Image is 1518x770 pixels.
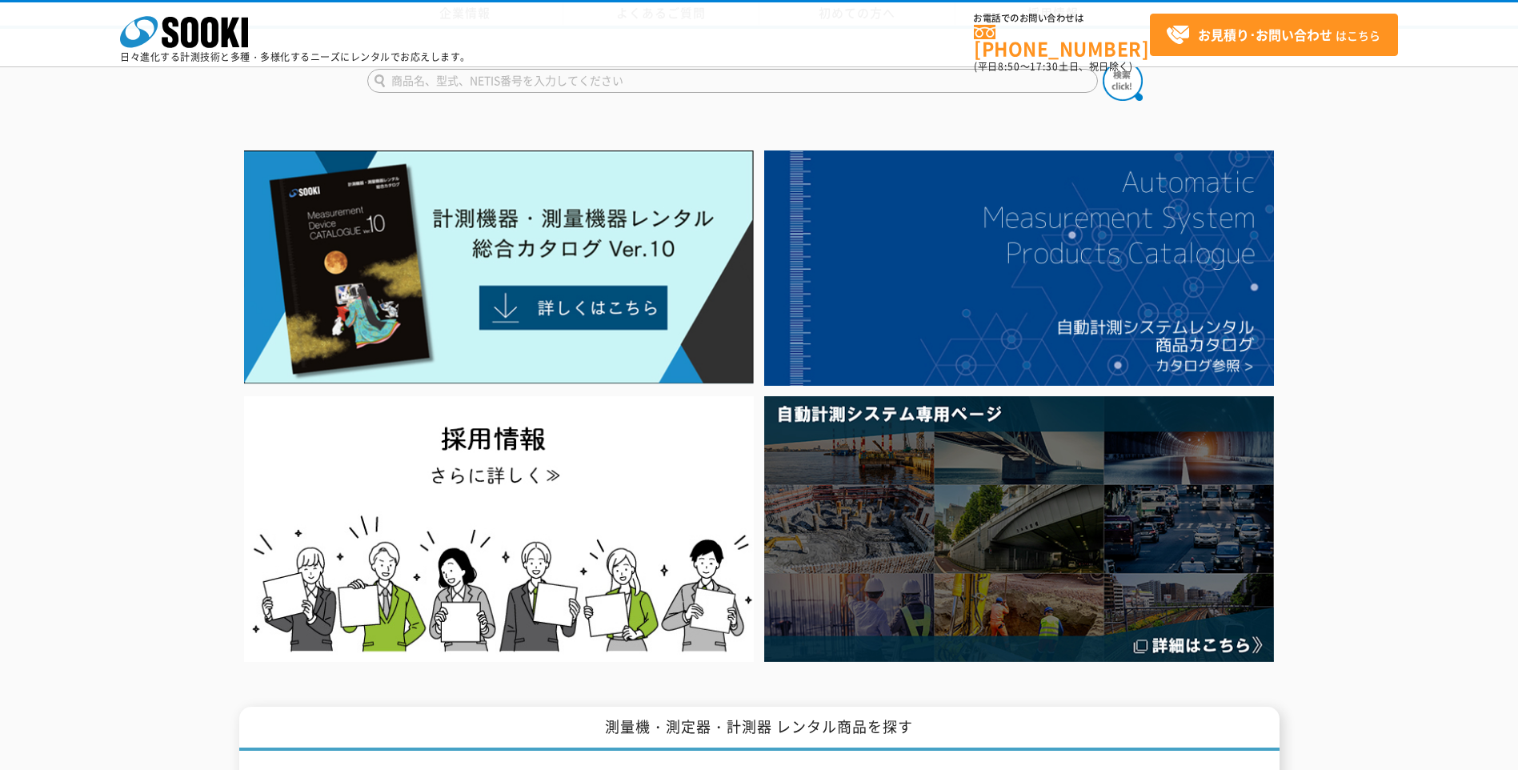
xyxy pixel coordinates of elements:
span: お電話でのお問い合わせは [974,14,1150,23]
img: 自動計測システム専用ページ [764,396,1274,661]
img: Catalog Ver10 [244,150,754,384]
span: (平日 ～ 土日、祝日除く) [974,59,1132,74]
p: 日々進化する計測技術と多種・多様化するニーズにレンタルでお応えします。 [120,52,471,62]
input: 商品名、型式、NETIS番号を入力してください [367,69,1098,93]
h1: 測量機・測定器・計測器 レンタル商品を探す [239,707,1280,751]
a: お見積り･お問い合わせはこちら [1150,14,1398,56]
span: 17:30 [1030,59,1059,74]
a: [PHONE_NUMBER] [974,25,1150,58]
span: 8:50 [998,59,1020,74]
span: はこちら [1166,23,1380,47]
img: 自動計測システムカタログ [764,150,1274,386]
strong: お見積り･お問い合わせ [1198,25,1332,44]
img: btn_search.png [1103,61,1143,101]
img: SOOKI recruit [244,396,754,661]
